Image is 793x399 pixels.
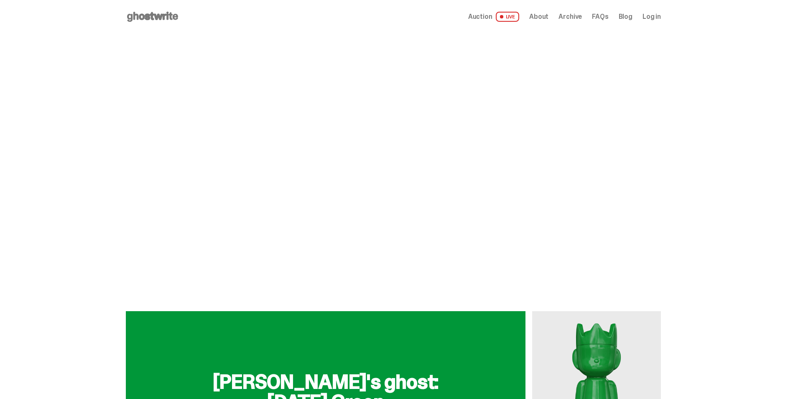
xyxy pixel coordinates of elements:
a: Log in [643,13,661,20]
span: LIVE [496,12,520,22]
a: Auction LIVE [468,12,519,22]
a: About [529,13,548,20]
a: Archive [558,13,582,20]
span: Auction [468,13,492,20]
a: Blog [619,13,632,20]
a: FAQs [592,13,608,20]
